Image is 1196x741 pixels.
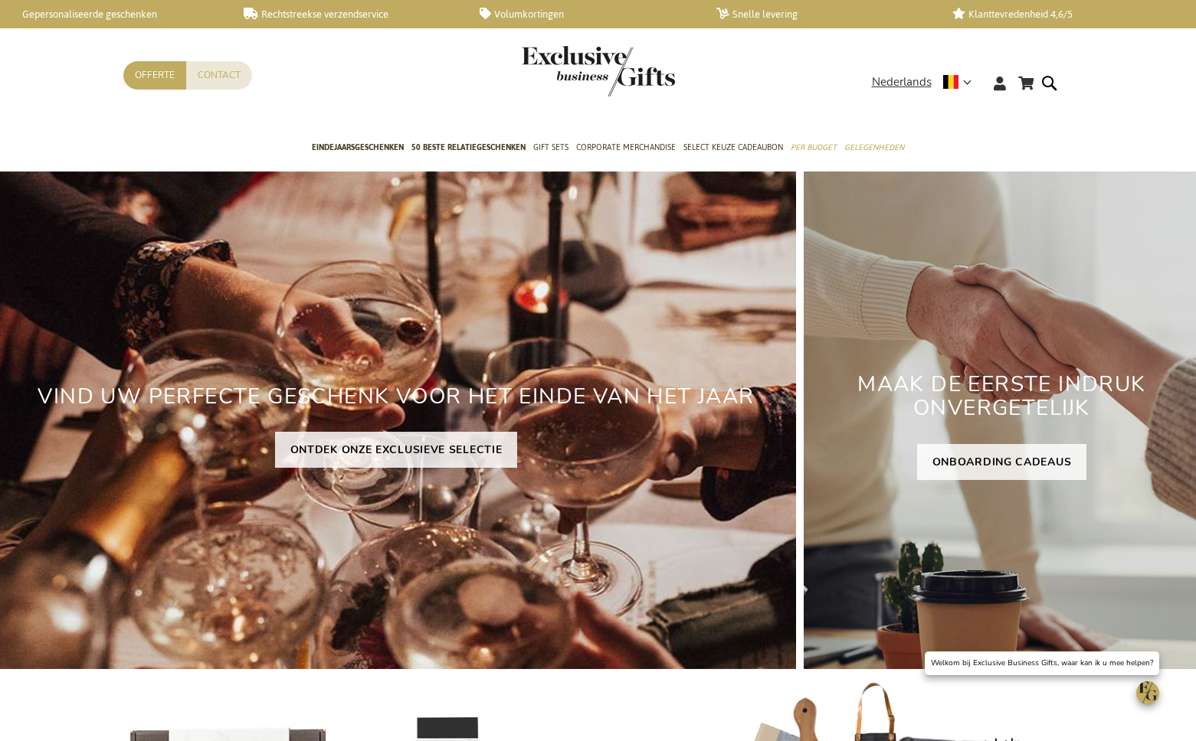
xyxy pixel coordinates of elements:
span: Nederlands [872,73,932,91]
img: Exclusive Business gifts logo [522,46,675,96]
span: Corporate Merchandise [576,139,676,155]
a: store logo [522,46,598,96]
span: 50 beste relatiegeschenken [411,139,526,155]
div: Nederlands [872,73,981,91]
a: ONTDEK ONZE EXCLUSIEVE SELECTIE [275,432,518,468]
a: Contact [186,61,252,90]
a: Gepersonaliseerde geschenken [8,8,219,21]
span: Eindejaarsgeschenken [312,139,404,155]
a: Volumkortingen [480,8,691,21]
a: Klanttevredenheid 4,6/5 [952,8,1164,21]
span: Gelegenheden [844,139,904,155]
span: Select Keuze Cadeaubon [683,139,783,155]
a: Snelle levering [716,8,928,21]
a: Rechtstreekse verzendservice [244,8,455,21]
span: Per Budget [791,139,837,155]
a: Offerte [123,61,186,90]
span: Gift Sets [533,139,569,155]
a: ONBOARDING CADEAUS [917,444,1087,480]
